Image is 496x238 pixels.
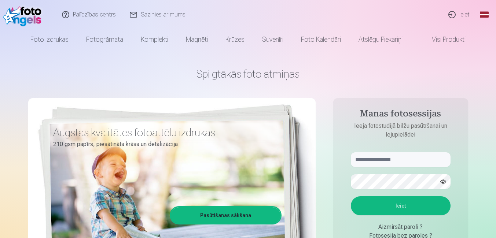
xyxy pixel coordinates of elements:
[3,3,45,26] img: /fa1
[177,29,217,50] a: Magnēti
[411,29,474,50] a: Visi produkti
[351,223,451,231] div: Aizmirsāt paroli ?
[22,29,77,50] a: Foto izdrukas
[351,196,451,215] button: Ieiet
[343,122,458,139] p: Ieeja fotostudijā bilžu pasūtīšanai un lejupielādei
[343,108,458,122] h4: Manas fotosessijas
[132,29,177,50] a: Komplekti
[77,29,132,50] a: Fotogrāmata
[253,29,292,50] a: Suvenīri
[171,207,280,223] a: Pasūtīšanas sākšana
[53,126,276,139] h3: Augstas kvalitātes fotoattēlu izdrukas
[217,29,253,50] a: Krūzes
[53,139,276,149] p: 210 gsm papīrs, piesātināta krāsa un detalizācija
[28,67,468,81] h1: Spilgtākās foto atmiņas
[292,29,350,50] a: Foto kalendāri
[350,29,411,50] a: Atslēgu piekariņi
